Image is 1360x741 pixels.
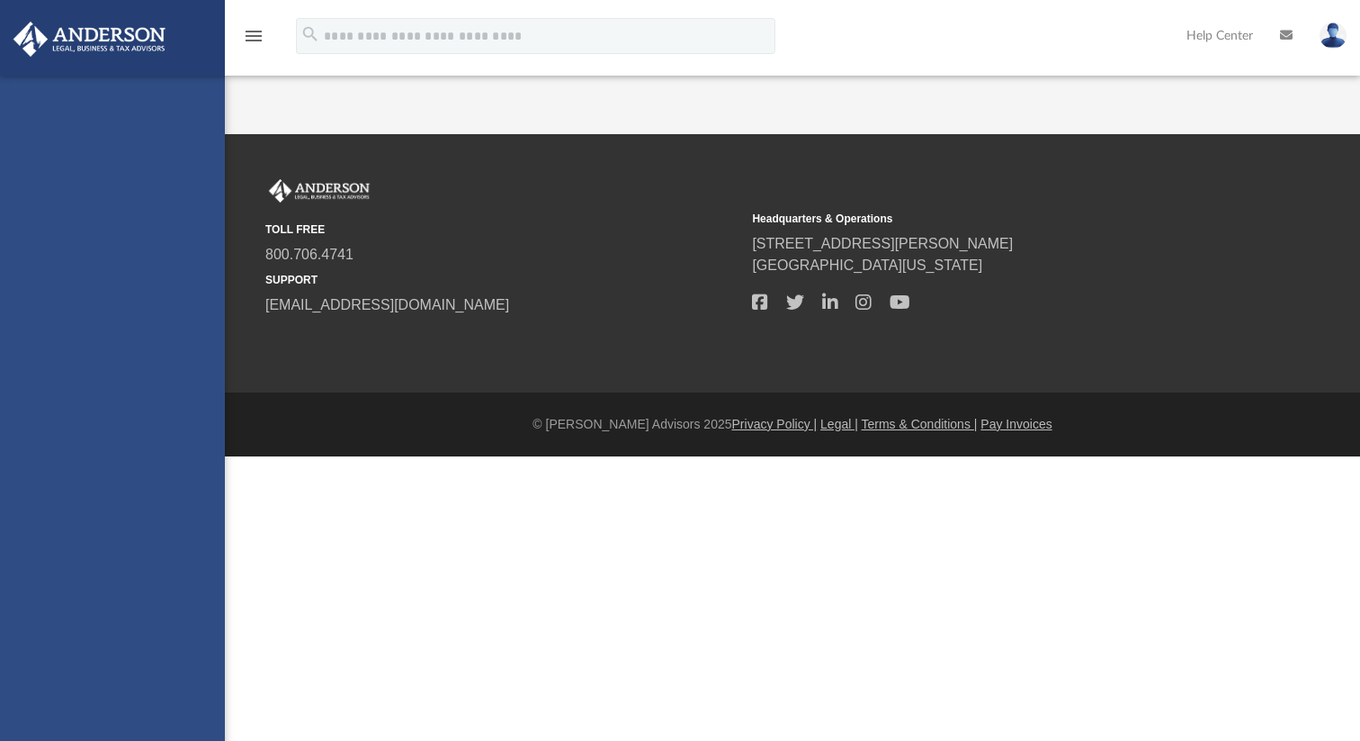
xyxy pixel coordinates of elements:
a: [GEOGRAPHIC_DATA][US_STATE] [752,258,982,273]
img: Anderson Advisors Platinum Portal [265,179,373,203]
div: © [PERSON_NAME] Advisors 2025 [225,415,1360,434]
img: Anderson Advisors Platinum Portal [8,22,171,57]
a: Legal | [820,417,858,431]
small: Headquarters & Operations [752,211,1226,227]
img: User Pic [1320,23,1347,49]
small: TOLL FREE [265,221,739,238]
a: [EMAIL_ADDRESS][DOMAIN_NAME] [265,297,509,312]
i: search [300,24,320,44]
a: menu [243,34,264,47]
i: menu [243,25,264,47]
a: 800.706.4741 [265,247,353,262]
small: SUPPORT [265,272,739,288]
a: [STREET_ADDRESS][PERSON_NAME] [752,236,1013,251]
a: Privacy Policy | [732,417,818,431]
a: Terms & Conditions | [862,417,978,431]
a: Pay Invoices [980,417,1051,431]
